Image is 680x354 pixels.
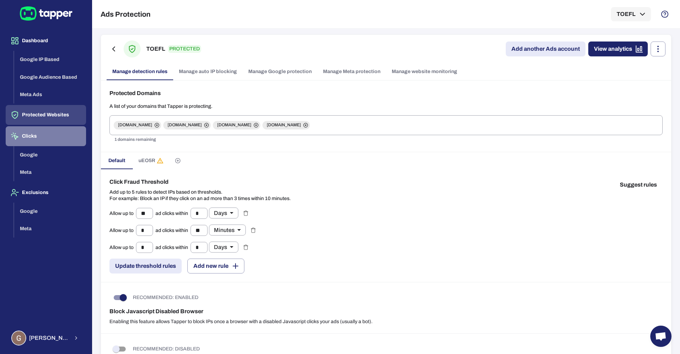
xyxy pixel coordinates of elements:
[14,86,86,104] button: Meta Ads
[187,259,244,273] button: Add new rule
[169,152,186,169] button: Create custom rules
[138,157,164,164] span: uEO5R
[109,307,663,316] h6: Block Javascript Disabled Browser
[386,63,463,80] a: Manage website monitoring
[262,122,305,128] span: [DOMAIN_NAME]
[611,7,651,21] button: TOEFL
[243,63,317,80] a: Manage Google protection
[6,133,86,139] a: Clicks
[101,10,151,18] h5: Ads Protection
[108,157,125,164] span: Default
[14,169,86,175] a: Meta
[14,91,86,97] a: Meta Ads
[6,111,86,117] a: Protected Websites
[14,203,86,220] button: Google
[6,105,86,125] button: Protected Websites
[163,121,211,129] div: [DOMAIN_NAME]
[14,225,86,231] a: Meta
[6,126,86,146] button: Clicks
[14,208,86,214] a: Google
[109,189,291,202] p: Add up to 5 rules to detect IPs based on thresholds. For example: Block an IP if they click on an...
[14,151,86,157] a: Google
[114,136,658,143] p: 1 domains remaining
[133,294,198,301] p: RECOMMENDED: ENABLED
[14,68,86,86] button: Google Audience Based
[29,334,69,342] span: [PERSON_NAME] Lebelle
[614,178,663,192] button: Suggest rules
[213,122,256,128] span: [DOMAIN_NAME]
[12,331,25,345] img: Guillaume Lebelle
[14,146,86,164] button: Google
[109,242,238,253] div: Allow up to ad clicks within
[588,42,648,56] a: View analytics
[14,51,86,68] button: Google IP Based
[146,45,165,53] h6: TOEFL
[6,37,86,43] a: Dashboard
[109,208,238,219] div: Allow up to ad clicks within
[14,220,86,238] button: Meta
[114,122,157,128] span: [DOMAIN_NAME]
[157,157,164,164] svg: Rule set is not assigned to any campaigns, ad accounts or marketing platforms
[650,326,671,347] div: Open chat
[506,42,585,56] a: Add another Ads account
[109,319,663,325] p: Enabling this feature allows Tapper to block IPs once a browser with a disabled Javascript clicks...
[109,103,663,110] p: A list of your domains that Tapper is protecting.
[109,178,291,186] h6: Click Fraud Threshold
[173,63,243,80] a: Manage auto IP blocking
[109,89,663,98] h6: Protected Domains
[262,121,310,129] div: [DOMAIN_NAME]
[6,189,86,195] a: Exclusions
[6,31,86,51] button: Dashboard
[109,259,182,273] button: Update threshold rules
[163,122,206,128] span: [DOMAIN_NAME]
[209,208,238,219] div: Days
[6,183,86,203] button: Exclusions
[109,225,246,236] div: Allow up to ad clicks within
[114,121,161,129] div: [DOMAIN_NAME]
[133,346,200,352] p: RECOMMENDED: DISABLED
[14,56,86,62] a: Google IP Based
[14,164,86,181] button: Meta
[209,242,238,253] div: Days
[168,45,201,53] p: PROTECTED
[14,73,86,79] a: Google Audience Based
[209,225,246,236] div: Minutes
[107,63,173,80] a: Manage detection rules
[213,121,260,129] div: [DOMAIN_NAME]
[6,328,86,348] button: Guillaume Lebelle[PERSON_NAME] Lebelle
[317,63,386,80] a: Manage Meta protection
